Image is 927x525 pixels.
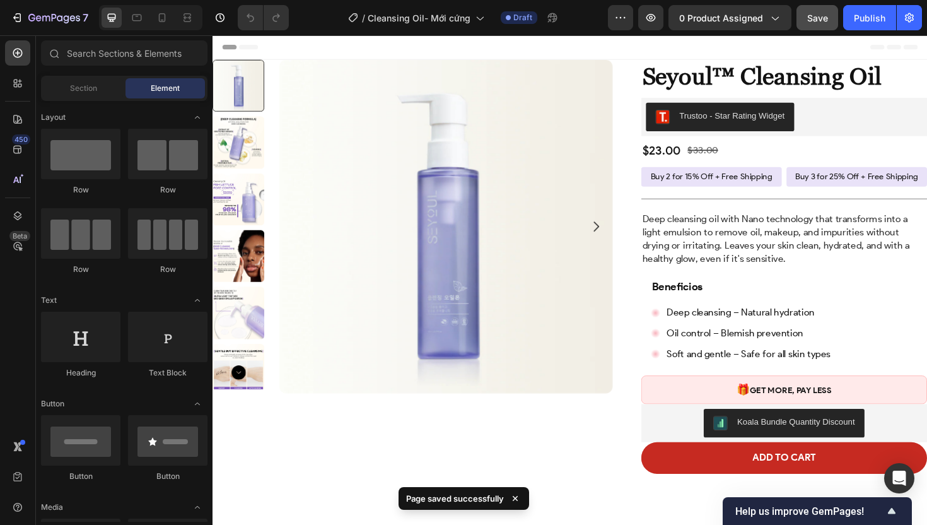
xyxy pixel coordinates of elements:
[556,403,680,416] div: Koala Bundle Quantity Discount
[41,398,64,410] span: Button
[464,142,593,158] p: Buy 2 for 15% Off + Free Shipping
[668,5,791,30] button: 0 product assigned
[454,139,603,160] a: Buy 2 for 15% Off + Free Shipping
[556,368,569,382] strong: 🎁
[41,502,63,513] span: Media
[41,471,120,482] div: Button
[455,188,738,242] span: Deep cleansing oil with Nano technology that transforms into a light emulsion to remove oil, make...
[213,35,927,525] iframe: Design area
[679,11,763,25] span: 0 product assigned
[362,11,365,25] span: /
[459,71,616,102] button: Trustoo - Star Rating Widget
[796,5,838,30] button: Save
[187,107,207,127] span: Toggle open
[807,13,828,23] span: Save
[617,142,747,158] p: Buy 3 for 25% Off + Free Shipping
[128,471,207,482] div: Button
[128,367,207,379] div: Text Block
[454,109,497,134] div: $23.00
[608,139,757,160] a: Buy 3 for 25% Off + Free Shipping
[9,231,30,241] div: Beta
[469,79,484,94] img: Trustoo.png
[406,492,504,505] p: Page saved successfully
[399,195,414,210] button: Carousel Next Arrow
[530,403,545,418] img: COGWoM-s-4MDEAE=.png
[502,112,537,133] div: $33.00
[41,184,120,196] div: Row
[187,290,207,310] span: Toggle open
[70,83,97,94] span: Section
[151,83,180,94] span: Element
[41,40,207,66] input: Search Sections & Elements
[884,463,914,493] div: Open Intercom Messenger
[12,134,30,145] div: 450
[41,367,120,379] div: Heading
[854,11,885,25] div: Publish
[368,11,470,25] span: Cleansing Oil- Mới cứng
[41,112,66,123] span: Layout
[5,5,94,30] button: 7
[41,264,120,275] div: Row
[238,5,289,30] div: Undo/Redo
[454,431,757,464] button: ADD TO CART&nbsp;
[494,79,606,92] div: Trustoo - Star Rating Widget
[520,396,691,426] button: Koala Bundle Quantity Discount
[735,504,899,519] button: Show survey - Help us improve GemPages!
[187,497,207,517] span: Toggle open
[481,287,638,299] span: Deep cleansing – Natural hydration
[20,350,35,365] button: Carousel Next Arrow
[843,5,896,30] button: Publish
[454,26,757,61] h2: Seyoul™ Cleansing Oil
[735,505,884,517] span: Help us improve GemPages!
[572,439,639,457] div: ADD TO CART
[513,12,532,23] span: Draft
[83,10,88,25] p: 7
[481,331,655,343] span: Soft and gentle – Safe for all skin types
[481,309,626,321] span: Oil control – Blemish prevention
[464,258,747,275] h2: Beneficios
[128,184,207,196] div: Row
[187,394,207,414] span: Toggle open
[128,264,207,275] div: Row
[41,295,57,306] span: Text
[569,370,656,381] strong: Get more, pay less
